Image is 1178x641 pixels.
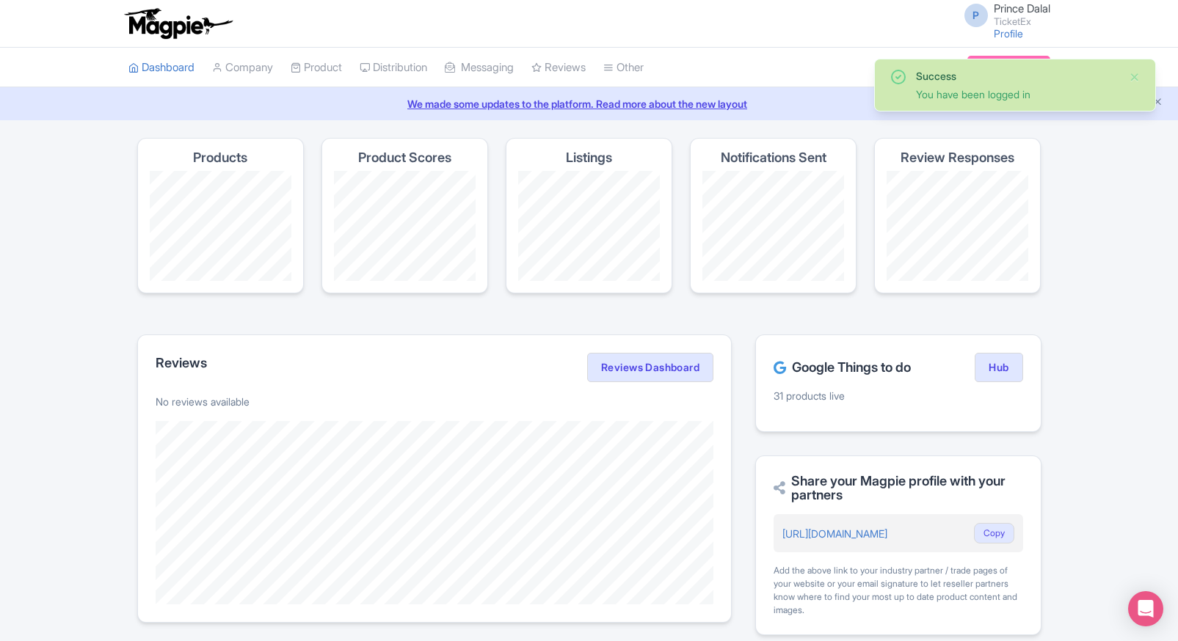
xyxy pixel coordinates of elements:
a: Messaging [445,48,514,88]
h4: Listings [566,150,612,165]
h2: Reviews [156,356,207,370]
div: Open Intercom Messenger [1128,591,1163,626]
h4: Products [193,150,247,165]
a: Reviews [531,48,586,88]
img: logo-ab69f6fb50320c5b225c76a69d11143b.png [121,7,235,40]
span: Prince Dalal [994,1,1050,15]
h4: Review Responses [901,150,1014,165]
a: Profile [994,27,1023,40]
div: Add the above link to your industry partner / trade pages of your website or your email signature... [774,564,1022,617]
h2: Share your Magpie profile with your partners [774,474,1022,503]
button: Close announcement [1152,95,1163,111]
a: Subscription [967,56,1050,78]
a: [URL][DOMAIN_NAME] [782,527,887,540]
a: Hub [975,353,1022,382]
a: Distribution [360,48,427,88]
span: P [964,4,988,27]
a: Dashboard [128,48,194,88]
div: Success [916,68,1117,84]
button: Copy [974,523,1014,543]
div: You have been logged in [916,87,1117,102]
a: P Prince Dalal TicketEx [956,3,1050,26]
h2: Google Things to do [774,360,911,375]
a: Product [291,48,342,88]
button: Close [1129,68,1141,86]
a: Reviews Dashboard [587,353,713,382]
a: Company [212,48,273,88]
p: 31 products live [774,388,1022,403]
a: Other [603,48,644,88]
a: We made some updates to the platform. Read more about the new layout [9,96,1169,111]
p: No reviews available [156,394,714,409]
h4: Notifications Sent [721,150,826,165]
h4: Product Scores [358,150,451,165]
small: TicketEx [994,17,1050,26]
